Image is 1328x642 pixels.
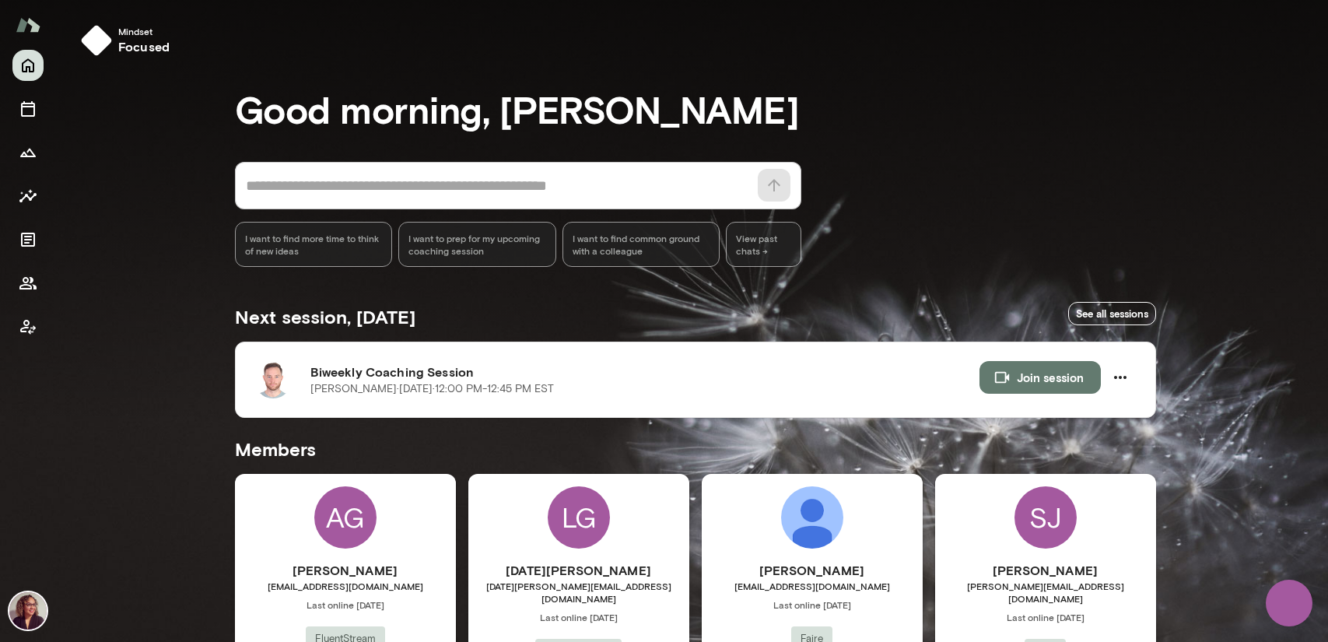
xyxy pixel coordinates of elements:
button: Client app [12,311,44,342]
div: SJ [1014,486,1077,549]
div: I want to find common ground with a colleague [562,222,720,267]
h6: focused [118,37,170,56]
button: Insights [12,181,44,212]
span: View past chats -> [726,222,801,267]
span: Last online [DATE] [702,598,923,611]
span: [PERSON_NAME][EMAIL_ADDRESS][DOMAIN_NAME] [935,580,1156,605]
h5: Members [235,437,1156,461]
span: I want to find common ground with a colleague [573,232,710,257]
h3: Good morning, [PERSON_NAME] [235,87,1156,131]
img: mindset [81,25,112,56]
h6: [PERSON_NAME] [935,561,1156,580]
h6: [PERSON_NAME] [235,561,456,580]
button: Join session [979,361,1101,394]
p: [PERSON_NAME] · [DATE] · 12:00 PM-12:45 PM EST [310,381,554,397]
a: See all sessions [1068,302,1156,326]
div: I want to find more time to think of new ideas [235,222,393,267]
button: Home [12,50,44,81]
div: I want to prep for my upcoming coaching session [398,222,556,267]
span: [EMAIL_ADDRESS][DOMAIN_NAME] [702,580,923,592]
div: LG [548,486,610,549]
img: Ling Zeng [781,486,843,549]
span: Last online [DATE] [468,611,689,623]
span: I want to prep for my upcoming coaching session [408,232,546,257]
button: Members [12,268,44,299]
h5: Next session, [DATE] [235,304,415,329]
div: AG [314,486,377,549]
span: [DATE][PERSON_NAME][EMAIL_ADDRESS][DOMAIN_NAME] [468,580,689,605]
h6: [DATE][PERSON_NAME] [468,561,689,580]
button: Documents [12,224,44,255]
span: Last online [DATE] [935,611,1156,623]
span: I want to find more time to think of new ideas [245,232,383,257]
span: [EMAIL_ADDRESS][DOMAIN_NAME] [235,580,456,592]
h6: Biweekly Coaching Session [310,363,979,381]
span: Mindset [118,25,170,37]
button: Mindsetfocused [75,19,182,62]
h6: [PERSON_NAME] [702,561,923,580]
button: Sessions [12,93,44,125]
img: Mento [16,10,40,40]
img: Safaa Khairalla [9,592,47,630]
button: Growth Plan [12,137,44,168]
span: Last online [DATE] [235,598,456,611]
